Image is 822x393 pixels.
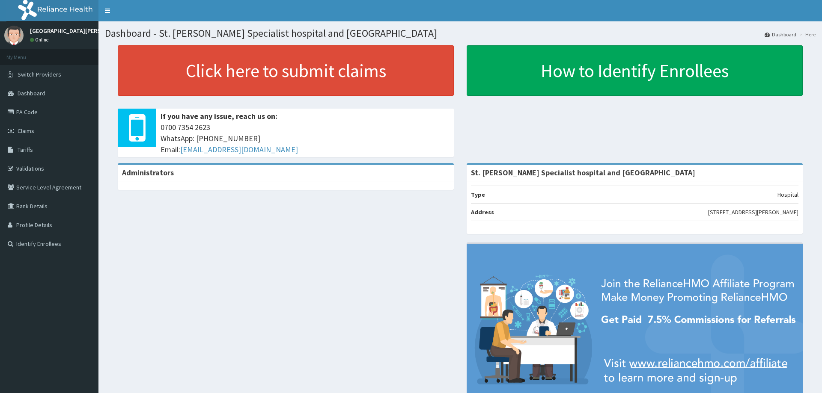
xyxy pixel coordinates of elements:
li: Here [797,31,816,38]
h1: Dashboard - St. [PERSON_NAME] Specialist hospital and [GEOGRAPHIC_DATA] [105,28,816,39]
b: Administrators [122,168,174,177]
b: Type [471,191,485,198]
img: User Image [4,26,24,45]
p: [GEOGRAPHIC_DATA][PERSON_NAME] [30,28,128,34]
span: Dashboard [18,89,45,97]
a: Online [30,37,51,43]
p: [STREET_ADDRESS][PERSON_NAME] [708,208,798,216]
b: Address [471,208,494,216]
a: Click here to submit claims [118,45,454,96]
span: Tariffs [18,146,33,154]
span: Claims [18,127,34,135]
span: 0700 7354 2623 WhatsApp: [PHONE_NUMBER] Email: [161,122,450,155]
a: How to Identify Enrollees [467,45,803,96]
strong: St. [PERSON_NAME] Specialist hospital and [GEOGRAPHIC_DATA] [471,168,695,177]
a: [EMAIL_ADDRESS][DOMAIN_NAME] [180,145,298,154]
a: Dashboard [765,31,796,38]
span: Switch Providers [18,71,61,78]
b: If you have any issue, reach us on: [161,111,277,121]
p: Hospital [777,190,798,199]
